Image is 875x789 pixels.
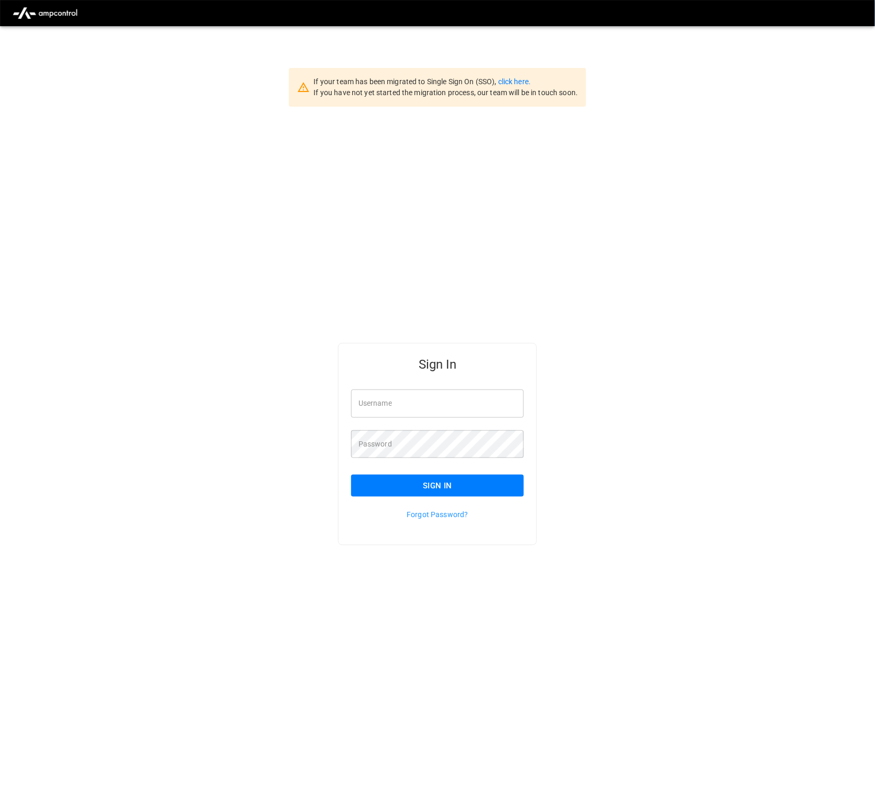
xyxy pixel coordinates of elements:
[351,356,524,373] h5: Sign In
[8,3,82,23] img: ampcontrol.io logo
[351,509,524,520] p: Forgot Password?
[498,77,531,86] a: click here.
[314,88,578,97] span: If you have not yet started the migration process, our team will be in touch soon.
[314,77,498,86] span: If your team has been migrated to Single Sign On (SSO),
[351,475,524,497] button: Sign In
